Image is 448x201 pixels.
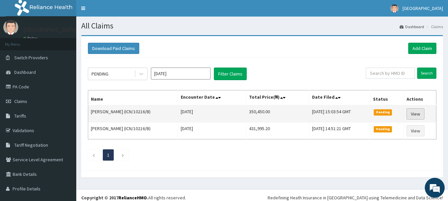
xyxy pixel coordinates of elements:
span: Dashboard [14,69,36,75]
td: 431,995.20 [246,123,309,139]
button: Filter Claims [214,68,247,80]
td: [PERSON_NAME] (ICN/10216/B) [88,123,178,139]
td: [DATE] 15:03:54 GMT [309,105,370,123]
th: Status [370,90,404,106]
img: User Image [390,4,399,13]
span: Tariff Negotiation [14,142,48,148]
a: RelianceHMO [118,195,147,201]
th: Total Price(₦) [246,90,309,106]
span: Pending [374,109,392,115]
span: Tariffs [14,113,26,119]
input: Search by HMO ID [366,68,415,79]
span: [GEOGRAPHIC_DATA] [403,5,443,11]
button: Download Paid Claims [88,43,139,54]
td: [PERSON_NAME] (ICN/10216/B) [88,105,178,123]
span: Claims [14,98,27,104]
div: Minimize live chat window [109,3,125,19]
input: Select Month and Year [151,68,211,79]
td: [DATE] 14:51:21 GMT [309,123,370,139]
a: Online [23,36,39,41]
td: [DATE] [178,123,246,139]
th: Actions [404,90,436,106]
img: d_794563401_company_1708531726252_794563401 [12,33,27,50]
img: User Image [3,20,18,35]
a: View [407,108,424,120]
div: Chat with us now [34,37,111,46]
li: Claims [425,24,443,29]
strong: Copyright © 2017 . [81,195,148,201]
th: Encounter Date [178,90,246,106]
h1: All Claims [81,22,443,30]
td: 350,450.00 [246,105,309,123]
a: Next page [121,152,124,158]
a: Dashboard [400,24,424,29]
a: Page 1 is your current page [107,152,109,158]
a: View [407,125,424,136]
div: Redefining Heath Insurance in [GEOGRAPHIC_DATA] using Telemedicine and Data Science! [268,194,443,201]
span: Pending [374,126,392,132]
span: We're online! [38,59,92,126]
input: Search [417,68,436,79]
th: Date Filed [309,90,370,106]
p: [GEOGRAPHIC_DATA] [23,27,78,33]
th: Name [88,90,178,106]
td: [DATE] [178,105,246,123]
div: PENDING [92,71,108,77]
textarea: Type your message and hit 'Enter' [3,132,126,155]
a: Add Claim [408,43,436,54]
a: Previous page [92,152,95,158]
span: Switch Providers [14,55,48,61]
